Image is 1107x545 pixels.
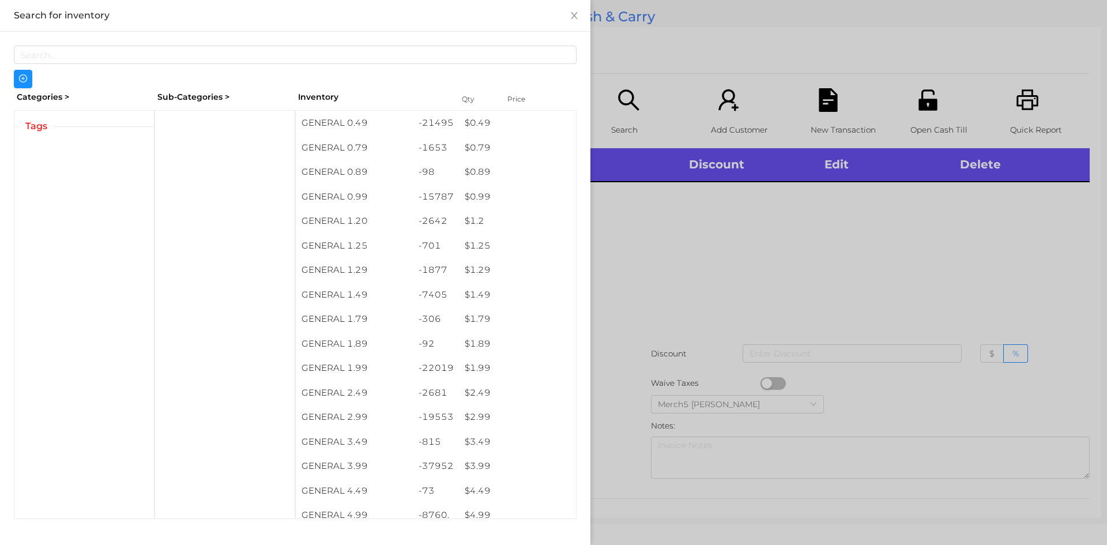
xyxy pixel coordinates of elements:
[20,119,53,133] span: Tags
[413,430,460,454] div: -815
[459,430,576,454] div: $ 3.49
[459,234,576,258] div: $ 1.25
[459,258,576,283] div: $ 1.29
[459,160,576,185] div: $ 0.89
[459,479,576,503] div: $ 4.49
[459,111,576,136] div: $ 0.49
[413,332,460,356] div: -92
[504,91,551,107] div: Price
[413,454,460,479] div: -37952
[459,136,576,160] div: $ 0.79
[459,356,576,381] div: $ 1.99
[413,160,460,185] div: -98
[459,503,576,528] div: $ 4.99
[413,136,460,160] div: -1653
[14,88,155,106] div: Categories >
[459,185,576,209] div: $ 0.99
[296,503,413,528] div: GENERAL 4.99
[296,405,413,430] div: GENERAL 2.99
[459,283,576,307] div: $ 1.49
[296,258,413,283] div: GENERAL 1.29
[296,479,413,503] div: GENERAL 4.49
[296,332,413,356] div: GENERAL 1.89
[296,356,413,381] div: GENERAL 1.99
[296,454,413,479] div: GENERAL 3.99
[296,283,413,307] div: GENERAL 1.49
[459,405,576,430] div: $ 2.99
[298,91,447,103] div: Inventory
[413,503,460,540] div: -8760.5
[413,356,460,381] div: -22019
[296,160,413,185] div: GENERAL 0.89
[459,209,576,234] div: $ 1.2
[459,332,576,356] div: $ 1.89
[14,9,577,22] div: Search for inventory
[14,46,577,64] input: Search...
[155,88,295,106] div: Sub-Categories >
[570,11,579,20] i: icon: close
[459,91,494,107] div: Qty
[413,307,460,332] div: -306
[14,70,32,88] button: icon: plus-circle
[413,283,460,307] div: -7405
[413,209,460,234] div: -2642
[413,405,460,430] div: -19553
[296,185,413,209] div: GENERAL 0.99
[413,185,460,209] div: -15787
[413,258,460,283] div: -1877
[296,430,413,454] div: GENERAL 3.49
[459,454,576,479] div: $ 3.99
[459,307,576,332] div: $ 1.79
[296,234,413,258] div: GENERAL 1.25
[413,111,460,136] div: -21495
[296,381,413,405] div: GENERAL 2.49
[296,209,413,234] div: GENERAL 1.20
[413,479,460,503] div: -73
[296,136,413,160] div: GENERAL 0.79
[296,307,413,332] div: GENERAL 1.79
[296,111,413,136] div: GENERAL 0.49
[413,381,460,405] div: -2681
[413,234,460,258] div: -701
[459,381,576,405] div: $ 2.49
